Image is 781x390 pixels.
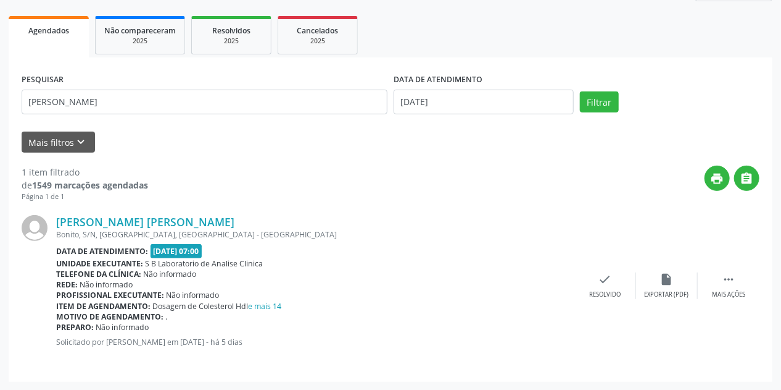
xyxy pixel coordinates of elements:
b: Rede: [56,279,78,290]
b: Profissional executante: [56,290,164,300]
label: PESQUISAR [22,70,64,90]
a: e mais 14 [249,301,282,312]
button: Mais filtroskeyboard_arrow_down [22,132,95,153]
i:  [722,273,735,286]
div: 1 item filtrado [22,166,148,179]
b: Motivo de agendamento: [56,312,163,322]
i: insert_drive_file [660,273,674,286]
div: Página 1 de 1 [22,192,148,202]
strong: 1549 marcações agendadas [32,179,148,191]
span: Não informado [96,322,149,333]
label: DATA DE ATENDIMENTO [394,70,482,90]
i: print [711,172,724,185]
span: Dosagem de Colesterol Hdl [153,301,282,312]
i: keyboard_arrow_down [75,135,88,149]
i:  [740,172,754,185]
b: Telefone da clínica: [56,269,141,279]
span: . [166,312,168,322]
span: Não informado [144,269,197,279]
span: Não informado [167,290,220,300]
img: img [22,215,48,241]
b: Unidade executante: [56,258,143,269]
div: 2025 [200,36,262,46]
span: Resolvidos [212,25,250,36]
div: Mais ações [712,290,745,299]
div: Exportar (PDF) [645,290,689,299]
button: print [705,166,730,191]
input: Selecione um intervalo [394,90,574,114]
span: Não compareceram [104,25,176,36]
i: check [598,273,612,286]
div: 2025 [104,36,176,46]
div: Resolvido [589,290,621,299]
span: Cancelados [297,25,339,36]
b: Preparo: [56,322,94,333]
button: Filtrar [580,91,619,112]
span: Agendados [28,25,69,36]
b: Item de agendamento: [56,301,151,312]
div: 2025 [287,36,349,46]
button:  [734,166,759,191]
div: Bonito, S/N, [GEOGRAPHIC_DATA], [GEOGRAPHIC_DATA] - [GEOGRAPHIC_DATA] [56,229,574,240]
input: Nome, CNS [22,90,387,114]
b: Data de atendimento: [56,246,148,256]
p: Solicitado por [PERSON_NAME] em [DATE] - há 5 dias [56,337,574,347]
span: [DATE] 07:00 [151,244,202,258]
span: Não informado [80,279,133,290]
a: [PERSON_NAME] [PERSON_NAME] [56,215,234,229]
span: S B Laboratorio de Analise Clinica [146,258,263,269]
div: de [22,179,148,192]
